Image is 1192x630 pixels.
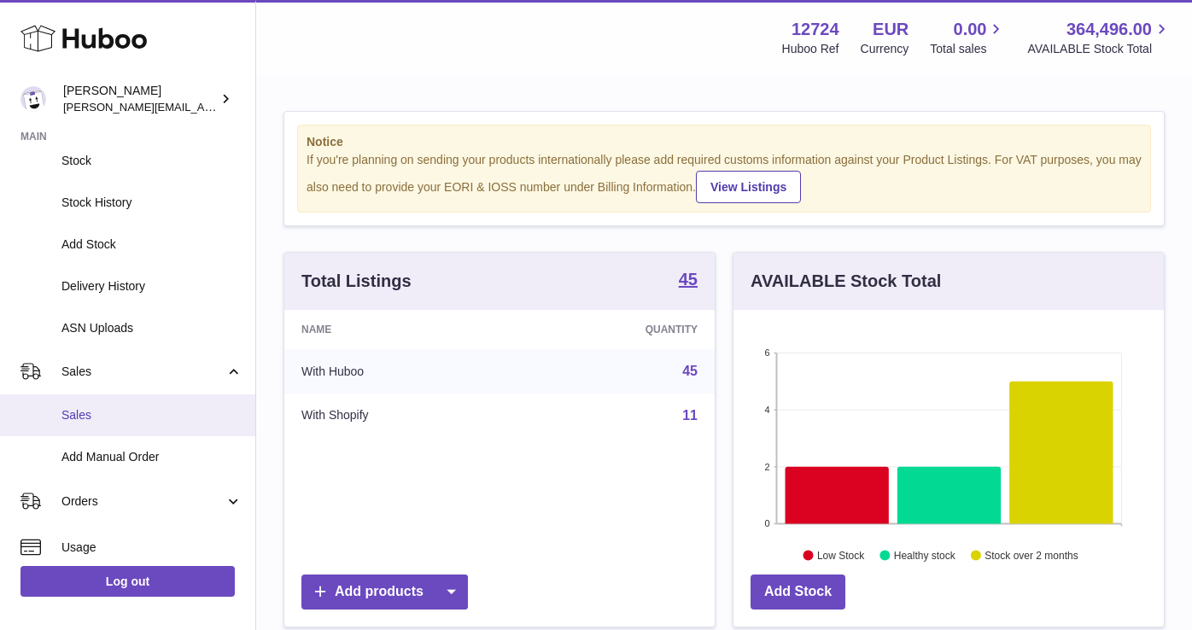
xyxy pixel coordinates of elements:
[284,310,517,349] th: Name
[764,347,769,358] text: 6
[301,575,468,610] a: Add products
[751,270,941,293] h3: AVAILABLE Stock Total
[764,518,769,528] text: 0
[61,320,242,336] span: ASN Uploads
[20,86,46,112] img: sebastian@ffern.co
[63,100,342,114] span: [PERSON_NAME][EMAIL_ADDRESS][DOMAIN_NAME]
[817,549,865,561] text: Low Stock
[1027,41,1172,57] span: AVAILABLE Stock Total
[764,405,769,415] text: 4
[894,549,956,561] text: Healthy stock
[930,18,1006,57] a: 0.00 Total sales
[301,270,412,293] h3: Total Listings
[782,41,839,57] div: Huboo Ref
[873,18,909,41] strong: EUR
[61,364,225,380] span: Sales
[764,461,769,471] text: 2
[284,349,517,394] td: With Huboo
[63,83,217,115] div: [PERSON_NAME]
[61,153,242,169] span: Stock
[1027,18,1172,57] a: 364,496.00 AVAILABLE Stock Total
[861,41,909,57] div: Currency
[679,271,698,288] strong: 45
[61,195,242,211] span: Stock History
[61,540,242,556] span: Usage
[517,310,715,349] th: Quantity
[284,394,517,438] td: With Shopify
[20,566,235,597] a: Log out
[61,493,225,510] span: Orders
[61,449,242,465] span: Add Manual Order
[930,41,1006,57] span: Total sales
[1066,18,1152,41] span: 364,496.00
[985,549,1078,561] text: Stock over 2 months
[792,18,839,41] strong: 12724
[61,407,242,423] span: Sales
[682,408,698,423] a: 11
[307,134,1142,150] strong: Notice
[61,278,242,295] span: Delivery History
[679,271,698,291] a: 45
[61,236,242,253] span: Add Stock
[696,171,801,203] a: View Listings
[307,152,1142,203] div: If you're planning on sending your products internationally please add required customs informati...
[682,364,698,378] a: 45
[954,18,987,41] span: 0.00
[751,575,845,610] a: Add Stock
